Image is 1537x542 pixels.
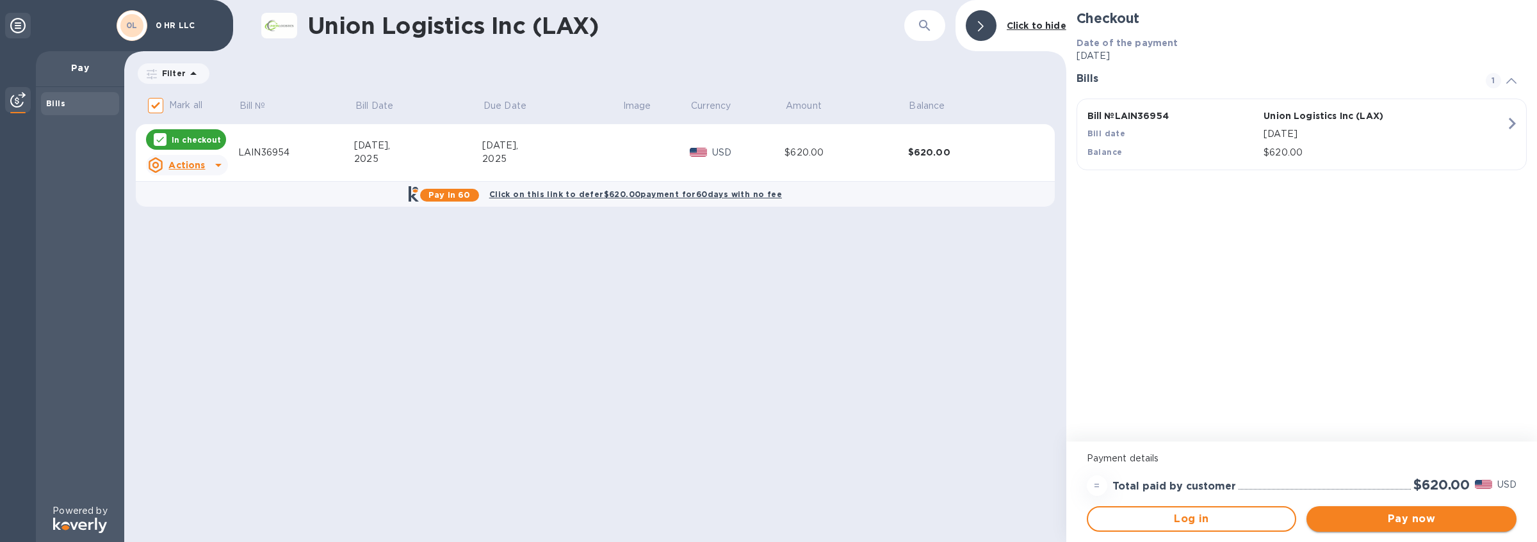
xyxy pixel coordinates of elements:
p: Currency [691,99,731,113]
p: In checkout [172,134,221,145]
span: Pay now [1317,511,1506,527]
span: Bill № [240,99,282,113]
b: Bill date [1087,129,1126,138]
h3: Bills [1077,73,1470,85]
p: Bill № LAIN36954 [1087,109,1259,122]
div: [DATE], [482,139,622,152]
img: USD [690,148,707,157]
p: Balance [909,99,945,113]
h1: Union Logistics Inc (LAX) [307,12,904,39]
p: 0 HR LLC [156,21,220,30]
b: Click on this link to defer $620.00 payment for 60 days with no fee [489,189,782,199]
p: Pay [46,61,114,74]
span: Balance [909,99,961,113]
p: USD [712,146,785,159]
h2: $620.00 [1413,477,1470,493]
u: Actions [168,160,205,170]
span: 1 [1486,73,1501,88]
p: Payment details [1087,452,1517,465]
b: 0L [126,20,138,30]
div: 2025 [354,152,482,166]
p: Image [623,99,651,113]
div: LAIN36954 [238,146,354,159]
div: $620.00 [785,146,907,159]
h2: Checkout [1077,10,1527,26]
p: Amount [786,99,822,113]
b: Balance [1087,147,1123,157]
b: Click to hide [1007,20,1066,31]
button: Bill №LAIN36954Union Logistics Inc (LAX)Bill date[DATE]Balance$620.00 [1077,99,1527,170]
span: Amount [786,99,838,113]
div: $620.00 [908,146,1032,159]
h3: Total paid by customer [1112,481,1236,493]
div: [DATE], [354,139,482,152]
p: [DATE] [1264,127,1506,141]
p: Powered by [53,504,107,518]
span: Bill Date [355,99,410,113]
p: Filter [157,68,186,79]
button: Log in [1087,506,1297,532]
p: Bill № [240,99,266,113]
p: [DATE] [1077,49,1527,63]
div: 2025 [482,152,622,166]
p: USD [1497,478,1517,491]
p: $620.00 [1264,146,1506,159]
span: Due Date [484,99,543,113]
b: Bills [46,99,65,108]
div: = [1087,475,1107,496]
img: Logo [53,518,107,533]
p: Union Logistics Inc (LAX) [1264,109,1435,122]
p: Bill Date [355,99,393,113]
b: Pay in 60 [428,190,470,200]
p: Due Date [484,99,526,113]
img: USD [1475,480,1492,489]
span: Log in [1098,511,1285,527]
p: Mark all [169,99,202,112]
button: Pay now [1306,506,1517,532]
b: Date of the payment [1077,38,1178,48]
